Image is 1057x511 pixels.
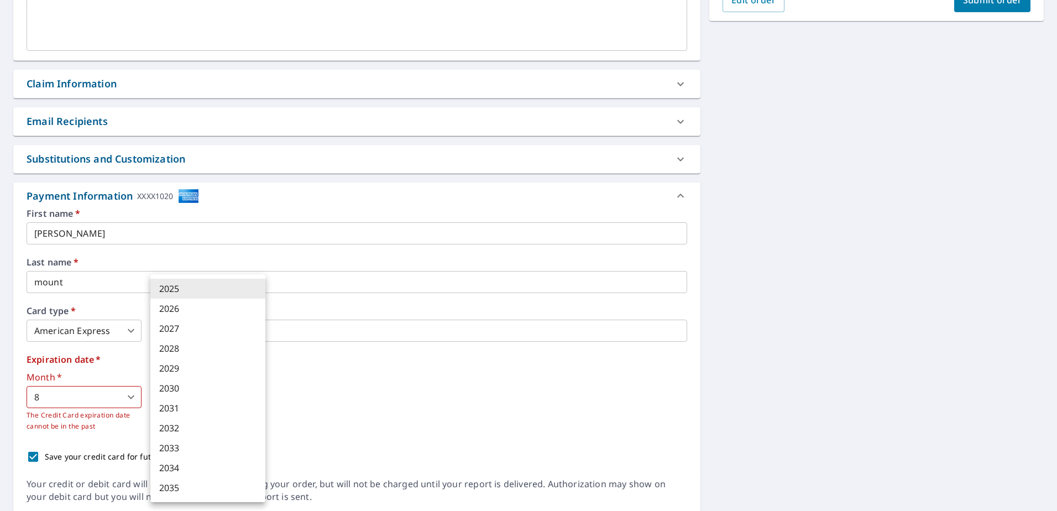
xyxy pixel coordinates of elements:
[150,378,265,398] li: 2030
[150,438,265,458] li: 2033
[150,458,265,478] li: 2034
[150,478,265,498] li: 2035
[150,279,265,299] li: 2025
[150,398,265,418] li: 2031
[150,299,265,319] li: 2026
[150,418,265,438] li: 2032
[150,338,265,358] li: 2028
[150,358,265,378] li: 2029
[150,319,265,338] li: 2027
